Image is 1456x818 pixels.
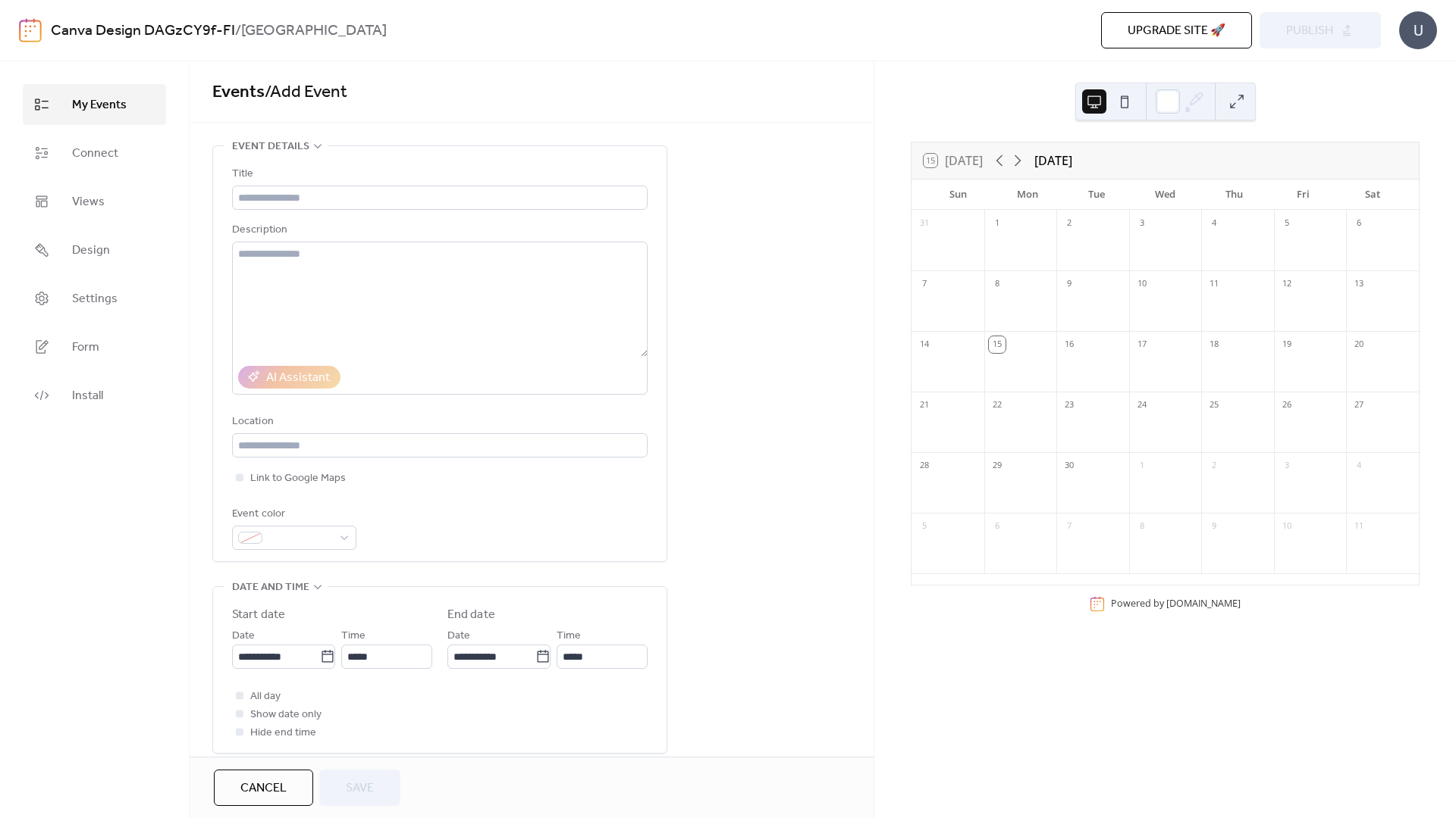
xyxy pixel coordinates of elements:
span: Link to Google Maps [250,470,346,488]
div: Thu [1200,180,1269,210]
div: 24 [1134,397,1150,414]
div: 31 [916,215,933,232]
div: 6 [989,518,1006,535]
span: Date [232,627,255,645]
div: Sat [1338,180,1407,210]
div: 11 [1351,518,1367,535]
div: 18 [1206,336,1222,353]
span: Hide end time [250,724,316,742]
div: 10 [1134,276,1150,292]
span: Show date only [250,706,322,724]
span: Settings [72,290,118,308]
div: 17 [1134,336,1150,353]
div: Event color [232,505,353,523]
div: 3 [1279,457,1295,474]
div: 12 [1279,276,1295,292]
span: Form [72,339,99,357]
div: 3 [1134,215,1150,232]
div: 8 [989,276,1006,292]
div: Tue [1062,180,1131,210]
a: Events [212,76,265,109]
a: Connect [23,133,166,173]
div: 30 [1061,457,1078,474]
div: 4 [1206,215,1222,232]
span: Install [72,387,103,405]
div: 10 [1279,518,1295,535]
a: Design [23,229,166,270]
div: 29 [989,457,1006,474]
span: My Events [72,96,127,114]
div: 16 [1061,336,1078,353]
div: Start date [232,606,285,624]
img: logo [19,18,42,42]
div: 6 [1351,215,1367,232]
div: 8 [1134,518,1150,535]
div: 9 [1061,276,1078,292]
div: 15 [989,336,1006,353]
span: / Add Event [265,76,347,109]
span: Time [557,627,581,645]
a: Canva Design DAGzCY9f-FI [51,17,235,45]
span: Cancel [240,779,287,798]
div: 14 [916,336,933,353]
span: Connect [72,145,118,163]
span: Event details [232,138,309,156]
div: 7 [1061,518,1078,535]
div: 22 [989,397,1006,414]
div: Fri [1269,180,1338,210]
button: Cancel [214,770,313,806]
div: [DATE] [1034,151,1072,170]
div: 20 [1351,336,1367,353]
div: 9 [1206,518,1222,535]
div: Description [232,221,645,239]
div: 2 [1206,457,1222,474]
a: My Events [23,84,166,125]
div: Mon [993,180,1062,210]
a: Form [23,326,166,367]
div: 27 [1351,397,1367,414]
span: Views [72,193,105,211]
div: 1 [1134,457,1150,474]
div: 25 [1206,397,1222,414]
div: Title [232,165,645,183]
div: Location [232,413,645,431]
a: Settings [23,278,166,319]
div: 19 [1279,336,1295,353]
b: / [235,17,241,45]
a: Views [23,181,166,222]
div: 26 [1279,397,1295,414]
div: 13 [1351,276,1367,292]
a: [DOMAIN_NAME] [1166,597,1241,610]
span: Upgrade site 🚀 [1128,22,1225,40]
span: Time [341,627,366,645]
div: Wed [1131,180,1200,210]
div: 11 [1206,276,1222,292]
button: Upgrade site 🚀 [1101,12,1252,48]
div: 4 [1351,457,1367,474]
div: Powered by [1111,597,1241,610]
span: Date [447,627,470,645]
div: 1 [989,215,1006,232]
span: Design [72,242,110,260]
div: 23 [1061,397,1078,414]
div: 5 [1279,215,1295,232]
div: Sun [924,180,993,210]
div: U [1399,11,1437,49]
span: Date and time [232,579,309,597]
div: 2 [1061,215,1078,232]
div: 21 [916,397,933,414]
div: 5 [916,518,933,535]
div: 7 [916,276,933,292]
div: 28 [916,457,933,474]
a: Install [23,375,166,416]
div: End date [447,606,495,624]
b: [GEOGRAPHIC_DATA] [241,17,387,45]
span: All day [250,688,281,706]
